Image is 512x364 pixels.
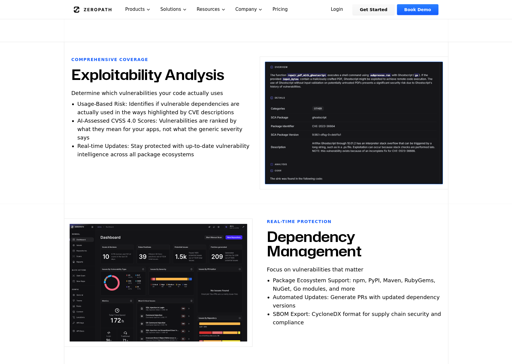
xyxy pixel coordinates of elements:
a: Get Started [353,4,395,15]
h2: Dependency Management [267,229,441,258]
a: Book Demo [397,4,438,15]
img: Exploitability Analysis [265,62,443,184]
img: Dependency Management [69,224,247,342]
span: AI-Assessed CVSS 4.0 Scores: Vulnerabilities are ranked by what they mean for your apps, not what... [77,118,243,141]
span: Package Ecosystem Support: npm, PyPI, Maven, RubyGems, NuGet, Go modules, and more [273,277,435,292]
p: Focus on vulnerabilities that matter [267,265,363,274]
h2: Exploitability Analysis [71,67,224,82]
a: Login [324,4,350,15]
h6: Comprehensive Coverage [71,57,148,63]
span: SBOM Export: CycloneDX format for supply chain security and compliance [273,311,441,326]
span: Usage-Based Risk: Identifies if vulnerable dependencies are actually used in the ways highlighted... [77,101,240,115]
span: Real-time Updates: Stay protected with up-to-date vulnerability intelligence across all package e... [77,143,250,158]
span: Automated Updates: Generate PRs with updated dependency versions [273,294,440,309]
h6: Real-time Protection [267,219,332,225]
p: Determine which vulnerabilities your code actually uses [71,89,223,97]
